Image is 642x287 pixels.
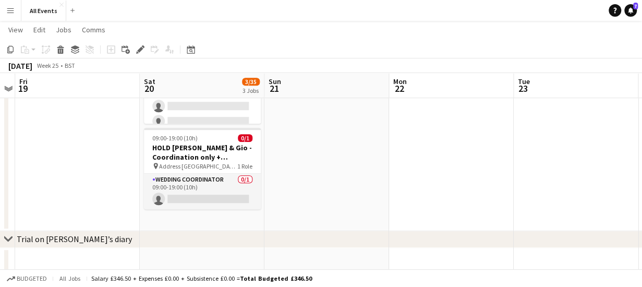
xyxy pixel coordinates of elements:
span: 20 [142,82,155,94]
span: Sat [144,77,155,86]
span: 19 [18,82,28,94]
span: Sun [269,77,281,86]
span: 7 [633,3,638,9]
span: 21 [267,82,281,94]
a: 7 [624,4,637,17]
div: 3 Jobs [243,87,259,94]
a: View [4,23,27,37]
div: Salary £346.50 + Expenses £0.00 + Subsistence £0.00 = [91,274,312,282]
span: Jobs [56,25,71,34]
app-job-card: 09:00-19:00 (10h)0/1HOLD [PERSON_NAME] & Gio - Coordination only + tableware TBC Address [GEOGRAP... [144,128,261,209]
span: Tue [518,77,530,86]
button: All Events [21,1,66,21]
span: Week 25 [34,62,60,69]
span: 23 [516,82,530,94]
span: 1 Role [237,162,252,170]
span: Comms [82,25,105,34]
span: 22 [392,82,407,94]
span: All jobs [57,274,82,282]
span: Edit [33,25,45,34]
div: Trial on [PERSON_NAME]’s diary [17,234,132,244]
div: BST [65,62,75,69]
span: Total Budgeted £346.50 [240,274,312,282]
span: Mon [393,77,407,86]
button: Budgeted [5,273,49,284]
a: Jobs [52,23,76,37]
app-card-role: Wedding Coordinator0/109:00-19:00 (10h) [144,174,261,209]
h3: HOLD [PERSON_NAME] & Gio - Coordination only + tableware TBC [144,143,261,162]
span: 09:00-19:00 (10h) [152,134,198,142]
span: Fri [19,77,28,86]
span: 3/35 [242,78,260,86]
a: Comms [78,23,110,37]
div: [DATE] [8,61,32,71]
a: Edit [29,23,50,37]
span: 0/1 [238,134,252,142]
span: Budgeted [17,275,47,282]
span: View [8,25,23,34]
span: Address [GEOGRAPHIC_DATA] [159,162,237,170]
